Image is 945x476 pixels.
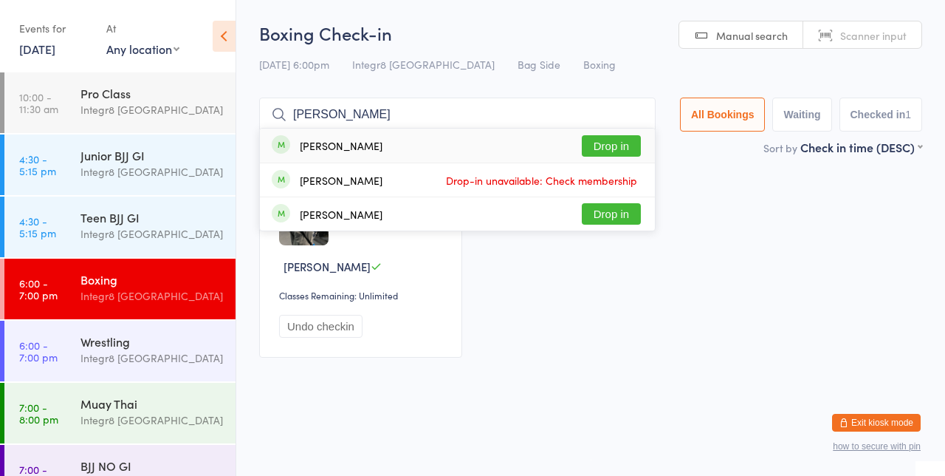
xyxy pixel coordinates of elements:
[106,41,179,57] div: Any location
[19,91,58,115] time: 10:00 - 11:30 am
[839,98,923,132] button: Checked in1
[4,383,236,443] a: 7:00 -8:00 pmMuay ThaiIntegr8 [GEOGRAPHIC_DATA]
[19,215,56,239] time: 4:30 - 5:15 pm
[772,98,831,132] button: Waiting
[80,395,223,412] div: Muay Thai
[259,57,329,72] span: [DATE] 6:00pm
[800,139,922,155] div: Check in time (DESC)
[518,57,560,72] span: Bag Side
[279,315,362,338] button: Undo checkin
[680,98,766,132] button: All Bookings
[80,350,223,367] div: Integr8 [GEOGRAPHIC_DATA]
[4,135,236,195] a: 4:30 -5:15 pmJunior BJJ GIIntegr8 [GEOGRAPHIC_DATA]
[80,225,223,242] div: Integr8 [GEOGRAPHIC_DATA]
[4,321,236,381] a: 6:00 -7:00 pmWrestlingIntegr8 [GEOGRAPHIC_DATA]
[259,98,656,132] input: Search
[80,101,223,118] div: Integr8 [GEOGRAPHIC_DATA]
[80,288,223,305] div: Integr8 [GEOGRAPHIC_DATA]
[832,414,921,432] button: Exit kiosk mode
[352,57,495,72] span: Integr8 [GEOGRAPHIC_DATA]
[300,140,382,152] div: [PERSON_NAME]
[4,72,236,133] a: 10:00 -11:30 amPro ClassIntegr8 [GEOGRAPHIC_DATA]
[80,85,223,101] div: Pro Class
[300,174,382,186] div: [PERSON_NAME]
[80,163,223,180] div: Integr8 [GEOGRAPHIC_DATA]
[19,339,58,363] time: 6:00 - 7:00 pm
[4,259,236,319] a: 6:00 -7:00 pmBoxingIntegr8 [GEOGRAPHIC_DATA]
[19,16,92,41] div: Events for
[583,57,616,72] span: Boxing
[80,147,223,163] div: Junior BJJ GI
[442,169,641,191] span: Drop-in unavailable: Check membership
[80,333,223,350] div: Wrestling
[106,16,179,41] div: At
[4,197,236,257] a: 4:30 -5:15 pmTeen BJJ GIIntegr8 [GEOGRAPHIC_DATA]
[259,21,922,45] h2: Boxing Check-in
[80,412,223,429] div: Integr8 [GEOGRAPHIC_DATA]
[905,109,911,120] div: 1
[582,135,641,157] button: Drop in
[80,209,223,225] div: Teen BJJ GI
[582,203,641,225] button: Drop in
[300,208,382,220] div: [PERSON_NAME]
[283,259,371,274] span: [PERSON_NAME]
[840,28,907,43] span: Scanner input
[19,401,58,425] time: 7:00 - 8:00 pm
[716,28,788,43] span: Manual search
[19,277,58,301] time: 6:00 - 7:00 pm
[279,289,447,302] div: Classes Remaining: Unlimited
[19,41,55,57] a: [DATE]
[19,153,56,177] time: 4:30 - 5:15 pm
[763,140,797,155] label: Sort by
[80,271,223,288] div: Boxing
[833,441,921,452] button: how to secure with pin
[80,458,223,474] div: BJJ NO GI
